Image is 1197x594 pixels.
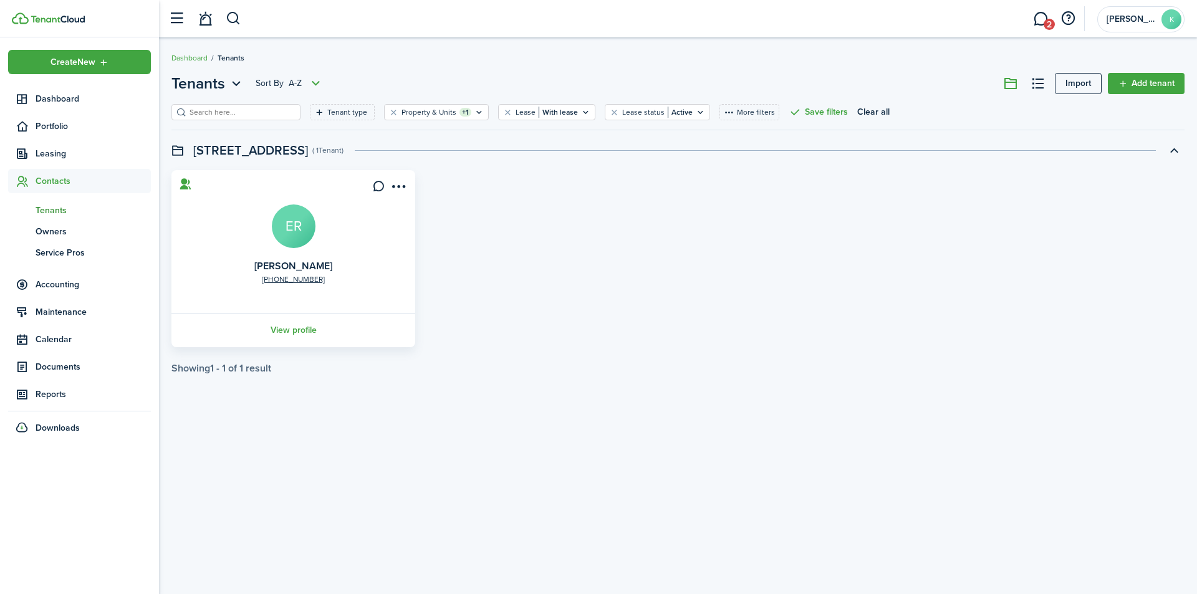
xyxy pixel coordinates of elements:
avatar-text: K [1161,9,1181,29]
filter-tag: Open filter [498,104,595,120]
filter-tag-value: With lease [539,107,578,118]
a: [PERSON_NAME] [254,259,332,273]
span: Tenants [36,204,151,217]
button: Search [226,8,241,29]
button: More filters [719,104,779,120]
button: Save filters [789,104,848,120]
filter-tag-label: Tenant type [327,107,367,118]
button: Open menu [256,76,324,91]
button: Sort byA-Z [256,76,324,91]
swimlane-title: [STREET_ADDRESS] [193,141,308,160]
button: Open sidebar [165,7,188,31]
button: Toggle accordion [1163,140,1185,161]
filter-tag: Open filter [310,104,375,120]
button: Clear filter [388,107,399,117]
button: Open menu [388,180,408,197]
span: Owners [36,225,151,238]
span: Calendar [36,333,151,346]
a: View profile [170,313,417,347]
a: Dashboard [8,87,151,111]
filter-tag: Open filter [384,104,489,120]
span: Kathy [1107,15,1156,24]
span: Tenants [171,72,225,95]
button: Tenants [171,72,244,95]
span: Create New [50,58,95,67]
span: Leasing [36,147,151,160]
a: Dashboard [171,52,208,64]
span: Maintenance [36,305,151,319]
span: Reports [36,388,151,401]
button: Open resource center [1057,8,1079,29]
filter-tag-label: Lease status [622,107,665,118]
span: Portfolio [36,120,151,133]
span: Contacts [36,175,151,188]
a: ER [272,204,315,248]
filter-tag-label: Property & Units [401,107,456,118]
img: TenantCloud [12,12,29,24]
filter-tag-value: Active [668,107,693,118]
filter-tag-counter: +1 [459,108,471,117]
span: Service Pros [36,246,151,259]
span: Sort by [256,77,289,90]
button: Open menu [8,50,151,74]
a: Messaging [1029,3,1052,35]
button: Open menu [171,72,244,95]
span: Dashboard [36,92,151,105]
a: [PHONE_NUMBER] [262,274,325,285]
span: Downloads [36,421,80,434]
a: Add tenant [1108,73,1185,94]
div: Showing result [171,363,271,374]
input: Search here... [186,107,296,118]
button: Clear filter [502,107,513,117]
button: Clear all [857,104,890,120]
a: Owners [8,221,151,242]
a: Notifications [193,3,217,35]
a: Service Pros [8,242,151,263]
tenant-list-swimlane-item: Toggle accordion [171,170,1185,374]
filter-tag-label: Lease [516,107,536,118]
pagination-page-total: 1 - 1 of 1 [210,361,243,375]
filter-tag: Open filter [605,104,710,120]
span: 2 [1044,19,1055,30]
span: Documents [36,360,151,373]
a: Import [1055,73,1102,94]
span: A-Z [289,77,302,90]
img: TenantCloud [31,16,85,23]
a: Reports [8,382,151,406]
swimlane-subtitle: ( 1 Tenant ) [312,145,344,156]
a: Tenants [8,199,151,221]
span: Accounting [36,278,151,291]
button: Clear filter [609,107,620,117]
span: Tenants [218,52,244,64]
